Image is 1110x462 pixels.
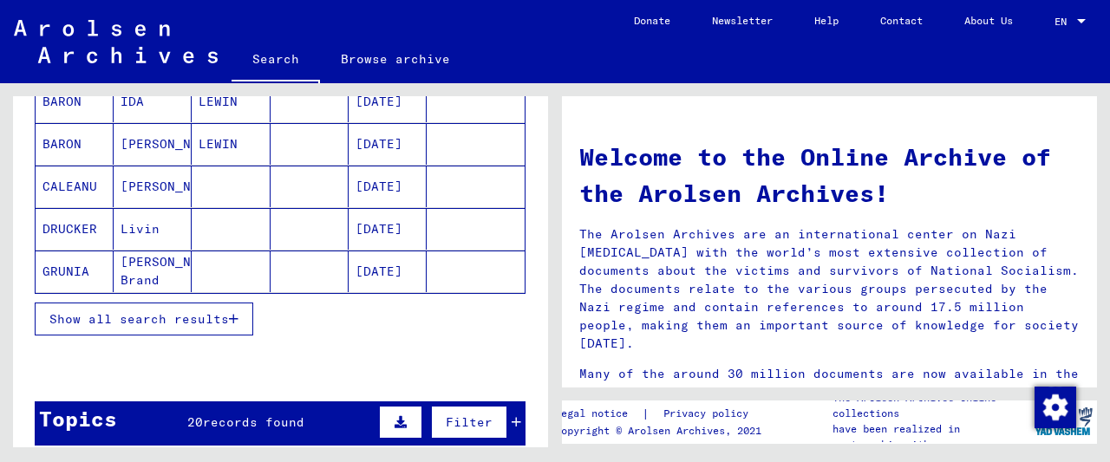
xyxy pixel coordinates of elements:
mat-cell: [DATE] [349,123,427,165]
div: Topics [39,403,117,434]
mat-cell: BARON [36,123,114,165]
mat-cell: DRUCKER [36,208,114,250]
h1: Welcome to the Online Archive of the Arolsen Archives! [579,139,1080,211]
mat-cell: CALEANU [36,166,114,207]
span: 20 [187,414,203,430]
a: Legal notice [555,405,642,423]
mat-cell: [DATE] [349,166,427,207]
img: yv_logo.png [1031,400,1096,443]
mat-cell: IDA [114,81,192,122]
div: | [555,405,769,423]
mat-cell: GRUNIA [36,251,114,292]
button: Show all search results [35,303,253,335]
img: Change consent [1035,387,1076,428]
mat-cell: [PERSON_NAME] [114,166,192,207]
mat-cell: [PERSON_NAME] [114,123,192,165]
mat-cell: LEWIN [192,81,270,122]
div: Change consent [1034,386,1075,427]
mat-cell: [PERSON_NAME] Brand [114,251,192,292]
a: Search [232,38,320,83]
mat-cell: [DATE] [349,251,427,292]
p: The Arolsen Archives online collections [832,390,1030,421]
a: Privacy policy [650,405,769,423]
mat-cell: [DATE] [349,208,427,250]
button: Filter [431,406,507,439]
p: have been realized in partnership with [832,421,1030,452]
span: EN [1054,16,1074,28]
span: Show all search results [49,311,229,327]
img: Arolsen_neg.svg [14,20,218,63]
span: Filter [446,414,493,430]
p: Copyright © Arolsen Archives, 2021 [555,423,769,439]
p: The Arolsen Archives are an international center on Nazi [MEDICAL_DATA] with the world’s most ext... [579,225,1080,353]
mat-cell: Livin [114,208,192,250]
span: records found [203,414,304,430]
a: Browse archive [320,38,471,80]
mat-cell: BARON [36,81,114,122]
mat-cell: LEWIN [192,123,270,165]
mat-cell: [DATE] [349,81,427,122]
p: Many of the around 30 million documents are now available in the Online Archive of the Arolsen Ar... [579,365,1080,420]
